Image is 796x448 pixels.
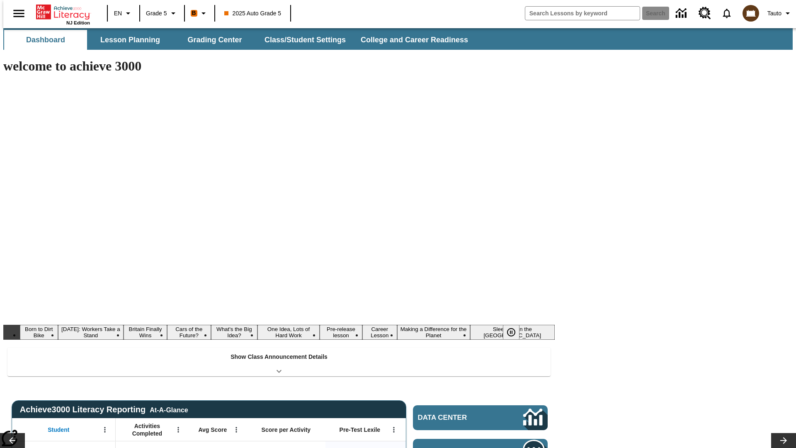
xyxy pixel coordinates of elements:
button: Lesson carousel, Next [771,433,796,448]
div: SubNavbar [3,30,476,50]
button: Slide 10 Sleepless in the Animal Kingdom [470,325,555,340]
button: Slide 6 One Idea, Lots of Hard Work [257,325,320,340]
span: 2025 Auto Grade 5 [224,9,282,18]
span: Score per Activity [262,426,311,433]
span: Tauto [767,9,781,18]
button: Slide 5 What's the Big Idea? [211,325,257,340]
span: Grade 5 [146,9,167,18]
button: Open Menu [388,424,400,436]
a: Notifications [716,2,738,24]
button: College and Career Readiness [354,30,475,50]
span: Achieve3000 Literacy Reporting [20,405,188,414]
button: Class/Student Settings [258,30,352,50]
button: Open Menu [172,424,184,436]
div: Home [36,3,90,25]
button: Slide 3 Britain Finally Wins [124,325,167,340]
button: Pause [503,325,519,340]
button: Slide 8 Career Lesson [362,325,397,340]
a: Home [36,4,90,20]
button: Lesson Planning [89,30,172,50]
a: Resource Center, Will open in new tab [694,2,716,24]
div: At-A-Glance [150,405,188,414]
div: SubNavbar [3,28,793,50]
button: Boost Class color is orange. Change class color [187,6,212,21]
button: Grading Center [173,30,256,50]
button: Open Menu [230,424,243,436]
span: NJ Edition [66,20,90,25]
div: Pause [503,325,528,340]
span: Avg Score [198,426,227,433]
button: Select a new avatar [738,2,764,24]
a: Data Center [413,405,548,430]
button: Grade: Grade 5, Select a grade [143,6,182,21]
img: avatar image [743,5,759,22]
button: Language: EN, Select a language [110,6,137,21]
button: Dashboard [4,30,87,50]
p: Show Class Announcement Details [231,353,328,361]
button: Profile/Settings [764,6,796,21]
span: EN [114,9,122,18]
span: B [192,8,196,18]
div: Show Class Announcement Details [7,348,551,376]
button: Slide 1 Born to Dirt Bike [20,325,58,340]
button: Slide 7 Pre-release lesson [320,325,362,340]
span: Activities Completed [120,422,175,437]
button: Slide 2 Labor Day: Workers Take a Stand [58,325,124,340]
button: Open Menu [99,424,111,436]
a: Data Center [671,2,694,25]
span: Student [48,426,69,433]
button: Slide 4 Cars of the Future? [167,325,211,340]
input: search field [525,7,640,20]
span: Data Center [418,414,495,422]
button: Open side menu [7,1,31,26]
button: Slide 9 Making a Difference for the Planet [397,325,470,340]
span: Pre-Test Lexile [340,426,381,433]
h1: welcome to achieve 3000 [3,58,555,74]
